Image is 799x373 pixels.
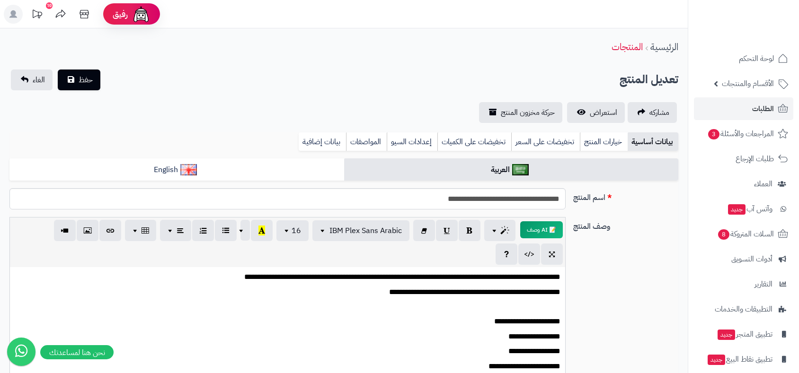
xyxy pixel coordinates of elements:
a: English [9,158,344,182]
button: حفظ [58,69,100,90]
a: تطبيق المتجرجديد [694,323,793,346]
a: مشاركه [628,102,677,123]
a: المواصفات [346,132,387,151]
span: الغاء [33,74,45,86]
a: لوحة التحكم [694,47,793,70]
span: جديد [718,330,735,340]
span: رفيق [113,9,128,20]
a: المنتجات [612,40,643,54]
div: 10 [46,2,53,9]
a: أدوات التسويق [694,248,793,270]
a: تخفيضات على السعر [511,132,580,151]
a: بيانات أساسية [628,132,678,151]
img: العربية [512,164,529,175]
a: خيارات المنتج [580,132,628,151]
a: حركة مخزون المنتج [479,102,562,123]
a: العربية [344,158,679,182]
span: الأقسام والمنتجات [722,77,774,90]
span: IBM Plex Sans Arabic [329,225,402,236]
a: تطبيق نقاط البيعجديد [694,348,793,371]
a: المراجعات والأسئلة3 [694,122,793,145]
span: 16 [292,225,301,236]
span: 3 [708,129,720,140]
a: السلات المتروكة8 [694,223,793,245]
a: الرئيسية [650,40,678,54]
span: أدوات التسويق [731,252,772,266]
label: وصف المنتج [569,217,682,232]
a: العملاء [694,173,793,195]
img: English [180,164,197,175]
span: استعراض [590,107,617,118]
button: 16 [276,220,309,241]
a: طلبات الإرجاع [694,147,793,170]
img: ai-face.png [132,5,151,24]
a: التقارير [694,273,793,295]
span: لوحة التحكم [739,52,774,65]
a: الطلبات [694,97,793,120]
a: تحديثات المنصة [25,5,49,26]
span: جديد [728,204,746,215]
span: المراجعات والأسئلة [707,127,774,140]
label: اسم المنتج [569,188,682,203]
a: استعراض [567,102,625,123]
span: حركة مخزون المنتج [501,107,555,118]
a: إعدادات السيو [387,132,437,151]
span: تطبيق المتجر [717,328,772,341]
button: 📝 AI وصف [520,221,563,238]
a: تخفيضات على الكميات [437,132,511,151]
span: تطبيق نقاط البيع [707,353,772,366]
span: جديد [708,355,725,365]
span: طلبات الإرجاع [736,152,774,165]
span: مشاركه [649,107,669,118]
span: التطبيقات والخدمات [715,303,772,316]
a: وآتس آبجديد [694,198,793,220]
span: السلات المتروكة [717,227,774,241]
span: حفظ [79,74,93,86]
span: 8 [718,229,730,240]
span: الطلبات [752,102,774,115]
a: بيانات إضافية [299,132,346,151]
span: العملاء [754,177,772,191]
a: الغاء [11,69,53,90]
span: وآتس آب [727,202,772,216]
h2: تعديل المنتج [620,70,678,89]
img: logo-2.png [735,22,790,42]
a: التطبيقات والخدمات [694,298,793,321]
button: IBM Plex Sans Arabic [312,220,409,241]
span: التقارير [755,278,772,291]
